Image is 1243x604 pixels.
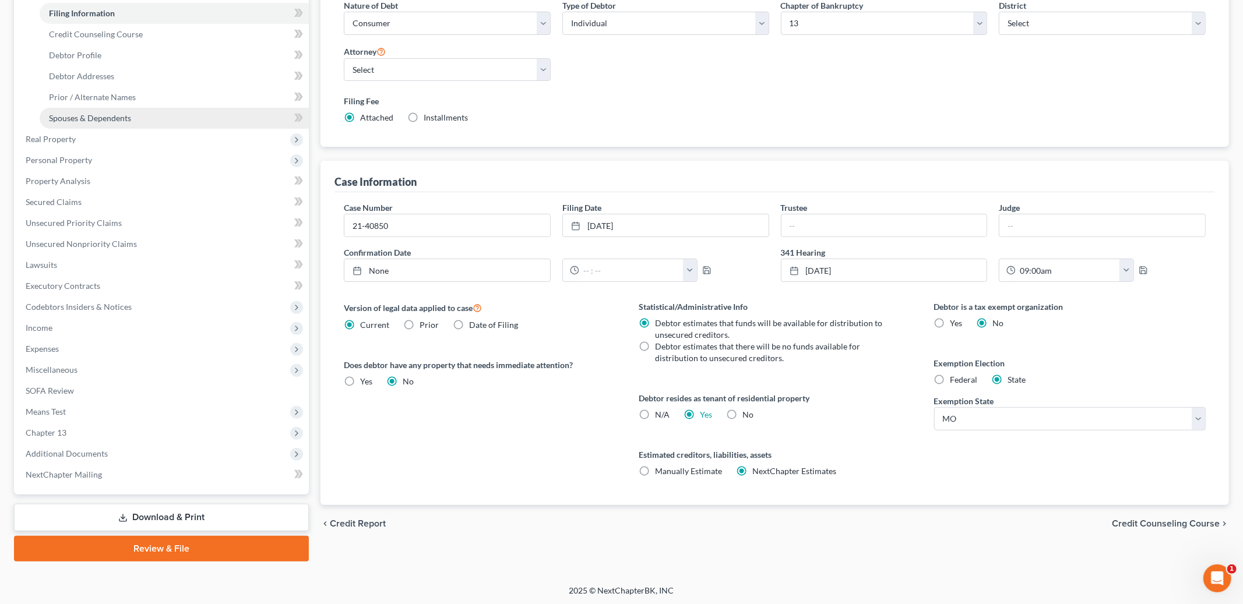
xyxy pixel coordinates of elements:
[656,409,670,419] span: N/A
[321,519,386,528] button: chevron_left Credit Report
[344,95,1206,107] label: Filing Fee
[562,202,601,214] label: Filing Date
[49,29,143,39] span: Credit Counseling Course
[40,3,309,24] a: Filing Information
[40,45,309,66] a: Debtor Profile
[321,519,330,528] i: chevron_left
[40,66,309,87] a: Debtor Addresses
[424,112,468,122] span: Installments
[16,464,309,485] a: NextChapter Mailing
[26,302,132,312] span: Codebtors Insiders & Notices
[934,395,994,407] label: Exemption State
[26,176,90,186] span: Property Analysis
[49,113,131,123] span: Spouses & Dependents
[781,202,808,214] label: Trustee
[40,24,309,45] a: Credit Counseling Course
[639,301,911,313] label: Statistical/Administrative Info
[334,175,417,189] div: Case Information
[656,466,723,476] span: Manually Estimate
[999,214,1205,236] input: --
[40,108,309,129] a: Spouses & Dependents
[656,318,883,340] span: Debtor estimates that funds will be available for distribution to unsecured creditors.
[344,44,386,58] label: Attorney
[344,301,615,315] label: Version of legal data applied to case
[344,202,393,214] label: Case Number
[40,87,309,108] a: Prior / Alternate Names
[639,392,911,404] label: Debtor resides as tenant of residential property
[1016,259,1120,281] input: -- : --
[26,428,66,437] span: Chapter 13
[656,341,861,363] span: Debtor estimates that there will be no funds available for distribution to unsecured creditors.
[26,197,82,207] span: Secured Claims
[639,448,911,461] label: Estimated creditors, liabilities, assets
[993,318,1004,328] span: No
[26,155,92,165] span: Personal Property
[360,112,393,122] span: Attached
[49,8,115,18] span: Filing Information
[934,357,1206,369] label: Exemption Election
[338,246,774,259] label: Confirmation Date
[26,218,122,228] span: Unsecured Priority Claims
[26,469,102,479] span: NextChapter Mailing
[26,407,66,416] span: Means Test
[1112,519,1229,528] button: Credit Counseling Course chevron_right
[1112,519,1220,528] span: Credit Counseling Course
[330,519,386,528] span: Credit Report
[934,301,1206,313] label: Debtor is a tax exempt organization
[950,318,963,328] span: Yes
[26,260,57,270] span: Lawsuits
[360,320,389,330] span: Current
[344,359,615,371] label: Does debtor have any property that needs immediate attention?
[403,376,414,386] span: No
[16,255,309,275] a: Lawsuits
[1203,564,1231,592] iframe: Intercom live chat
[469,320,518,330] span: Date of Filing
[49,50,101,60] span: Debtor Profile
[999,202,1020,214] label: Judge
[579,259,684,281] input: -- : --
[16,192,309,213] a: Secured Claims
[16,171,309,192] a: Property Analysis
[26,386,74,395] span: SOFA Review
[950,375,978,384] span: Federal
[420,320,439,330] span: Prior
[344,214,550,236] input: Enter case number...
[753,466,837,476] span: NextChapter Estimates
[26,344,59,354] span: Expenses
[700,409,713,419] a: Yes
[16,380,309,401] a: SOFA Review
[781,214,987,236] input: --
[781,259,987,281] a: [DATE]
[563,214,769,236] a: [DATE]
[26,448,108,458] span: Additional Documents
[344,259,550,281] a: None
[49,92,136,102] span: Prior / Alternate Names
[14,536,309,561] a: Review & File
[16,234,309,255] a: Unsecured Nonpriority Claims
[26,134,76,144] span: Real Property
[743,409,754,419] span: No
[26,323,52,333] span: Income
[49,71,114,81] span: Debtor Addresses
[16,275,309,296] a: Executory Contracts
[775,246,1212,259] label: 341 Hearing
[360,376,372,386] span: Yes
[1227,564,1237,574] span: 1
[1220,519,1229,528] i: chevron_right
[26,365,78,375] span: Miscellaneous
[1008,375,1026,384] span: State
[16,213,309,234] a: Unsecured Priority Claims
[26,239,137,249] span: Unsecured Nonpriority Claims
[26,281,100,291] span: Executory Contracts
[14,504,309,531] a: Download & Print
